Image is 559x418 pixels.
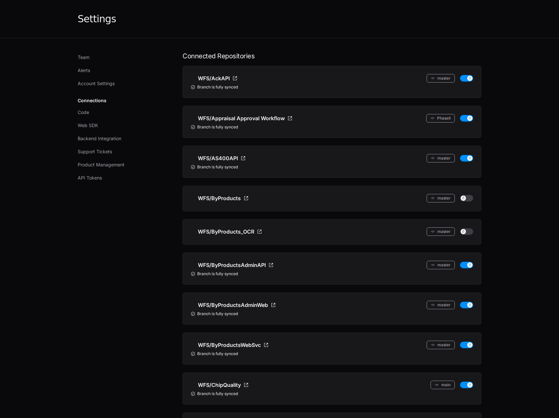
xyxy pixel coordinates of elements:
button: master [427,74,455,83]
span: Backend Integration [78,135,121,142]
button: master [427,261,455,269]
span: Alerts [78,67,90,74]
div: Branch is fully synced [191,351,473,356]
span: WFS/AS400API [198,154,238,162]
span: Product Management [78,161,125,168]
a: Web SDK [74,120,167,131]
a: WFS/ByProductsWebSvc [191,341,269,349]
span: API Tokens [78,175,102,181]
a: WFS/ChipQuality [191,381,249,389]
a: WFS/ByProductsAdminAPI [191,261,274,269]
a: Account Settings [74,78,167,89]
div: Branch is fully synced [191,164,473,170]
a: WFS/Appraisal Approval Workflow [191,114,293,123]
span: WFS/ByProductsWebSvc [198,341,261,349]
button: main [431,381,455,389]
a: WFS/AS400API [191,154,246,162]
a: API Tokens [74,172,167,184]
button: master [427,194,455,202]
a: Alerts [74,65,167,76]
h1: Connected Repositories [183,51,481,61]
button: master [427,154,455,162]
span: Web SDK [78,122,98,129]
div: Branch is fully synced [191,311,473,316]
button: master [427,341,455,349]
div: Branch is fully synced [191,391,473,396]
span: Support Tickets [78,148,112,155]
span: WFS/ByProductsAdminAPI [198,261,266,269]
span: Account Settings [78,80,115,87]
a: Backend Integration [74,133,167,144]
button: master [427,301,455,309]
span: WFS/ByProductsAdminWeb [198,301,268,309]
a: Code [74,106,167,118]
a: Support Tickets [74,146,167,158]
button: PhaseII [426,114,455,123]
span: WFS/Appraisal Approval Workflow [198,114,285,122]
a: Team [74,51,167,63]
a: WFS/ByProducts [191,194,249,202]
span: WFS/AckAPI [198,74,230,82]
div: Branch is fully synced [191,271,473,276]
span: WFS/ByProducts_OCR [198,228,254,236]
span: WFS/ByProducts [198,194,241,202]
div: Branch is fully synced [191,85,473,90]
div: Settings [78,13,116,25]
span: WFS/ChipQuality [198,381,241,389]
span: Team [78,54,89,61]
a: Product Management [74,159,167,171]
span: Code [78,109,89,116]
a: WFS/AckAPI [191,74,238,83]
div: Branch is fully synced [191,124,473,130]
a: WFS/ByProducts_OCR [191,227,262,236]
button: master [427,227,455,236]
a: WFS/ByProductsAdminWeb [191,301,276,309]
